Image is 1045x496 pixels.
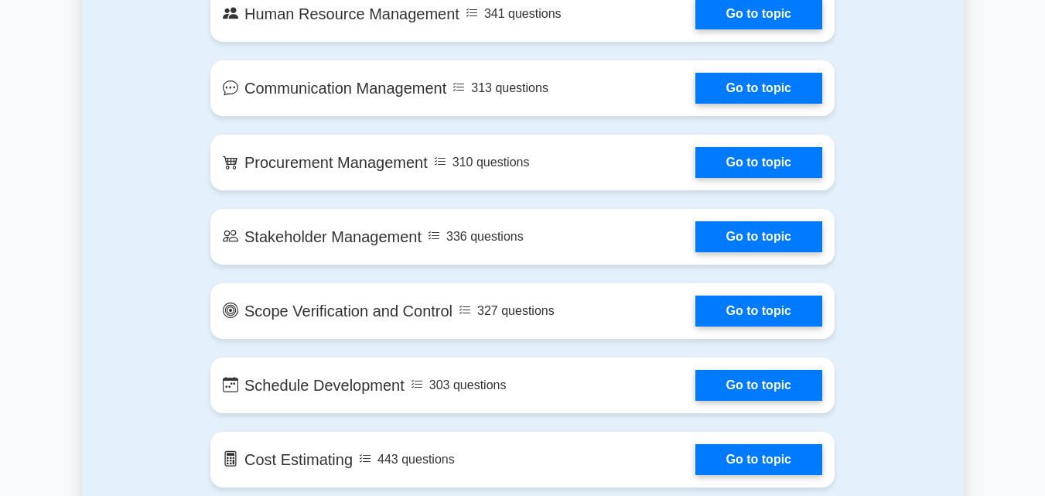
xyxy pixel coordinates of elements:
[695,147,822,178] a: Go to topic
[695,73,822,104] a: Go to topic
[695,370,822,401] a: Go to topic
[695,444,822,475] a: Go to topic
[695,296,822,327] a: Go to topic
[695,221,822,252] a: Go to topic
